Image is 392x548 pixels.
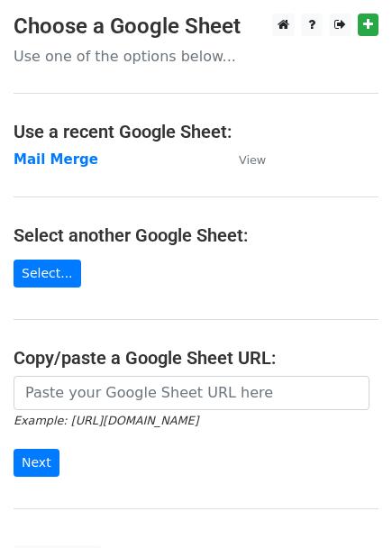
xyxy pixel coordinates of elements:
[14,414,198,427] small: Example: [URL][DOMAIN_NAME]
[14,121,378,142] h4: Use a recent Google Sheet:
[14,347,378,369] h4: Copy/paste a Google Sheet URL:
[14,449,59,477] input: Next
[14,14,378,40] h3: Choose a Google Sheet
[14,260,81,288] a: Select...
[14,224,378,246] h4: Select another Google Sheet:
[14,47,378,66] p: Use one of the options below...
[14,151,98,168] a: Mail Merge
[14,376,369,410] input: Paste your Google Sheet URL here
[221,151,266,168] a: View
[239,153,266,167] small: View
